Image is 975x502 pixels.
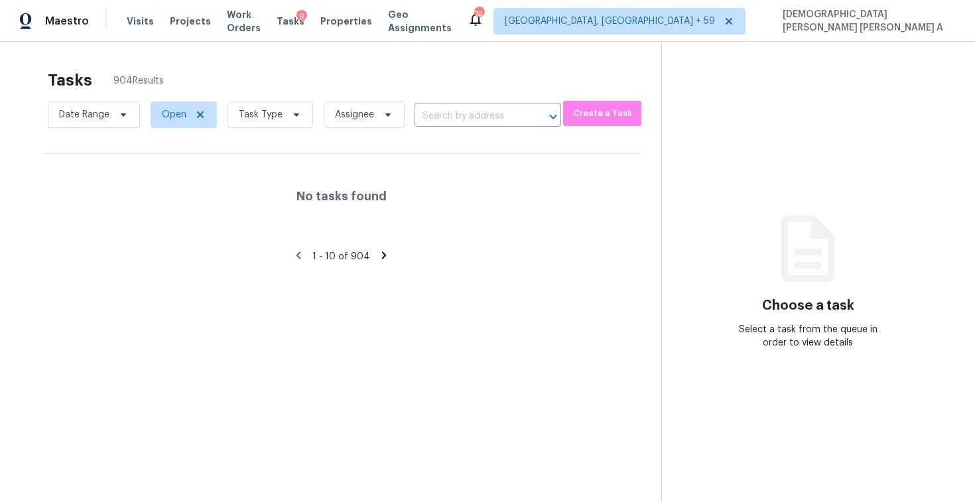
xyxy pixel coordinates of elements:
[59,108,109,121] span: Date Range
[239,108,283,121] span: Task Type
[127,15,154,28] span: Visits
[170,15,211,28] span: Projects
[320,15,372,28] span: Properties
[762,299,854,312] h3: Choose a task
[162,108,186,121] span: Open
[563,101,641,126] button: Create a Task
[388,8,452,34] span: Geo Assignments
[735,323,881,349] div: Select a task from the queue in order to view details
[312,252,370,261] span: 1 - 10 of 904
[296,10,307,23] div: 9
[570,106,635,121] span: Create a Task
[227,8,261,34] span: Work Orders
[474,8,484,21] div: 744
[113,74,164,88] span: 904 Results
[296,190,387,203] h4: No tasks found
[777,8,955,34] span: [DEMOGRAPHIC_DATA][PERSON_NAME] [PERSON_NAME] A
[277,17,304,26] span: Tasks
[45,15,89,28] span: Maestro
[544,107,562,126] button: Open
[335,108,374,121] span: Assignee
[48,74,92,87] h2: Tasks
[505,15,715,28] span: [GEOGRAPHIC_DATA], [GEOGRAPHIC_DATA] + 59
[415,106,524,127] input: Search by address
